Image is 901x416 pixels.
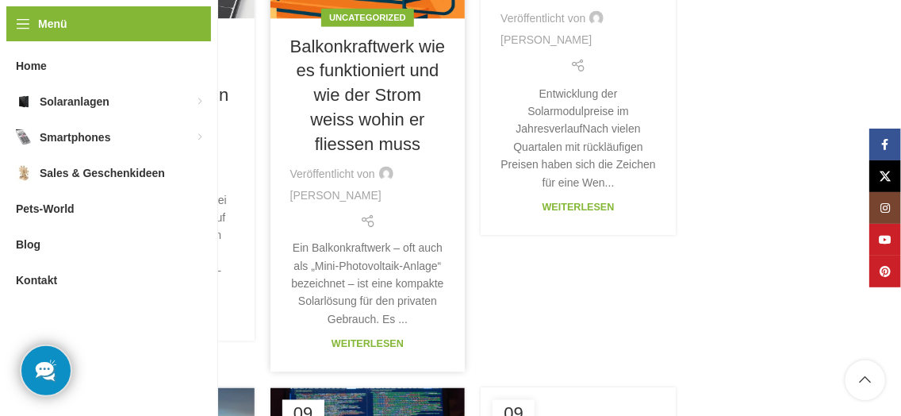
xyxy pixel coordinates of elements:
a: Balkonkraftwerk wie es funktioniert und wie der Strom weiss wohin er fliessen muss [290,37,446,154]
span: Veröffentlicht von [290,165,375,183]
span: Veröffentlicht von [500,10,585,27]
div: Entwicklung der Solarmodulpreise im JahresverlaufNach vielen Quartalen mit rückläufigen Preisen h... [500,85,656,191]
span: Smartphones [40,123,110,152]
a: Uncategorized [329,13,406,22]
a: Weiterlesen [332,339,404,350]
span: Kontakt [16,266,57,295]
a: [PERSON_NAME] [500,31,592,48]
img: Sales & Geschenkideen [16,165,32,181]
span: Blog [16,230,40,259]
span: Pets-World [16,195,75,223]
a: YouTube Social Link [869,224,901,256]
a: Instagram Social Link [869,192,901,224]
a: [PERSON_NAME] [290,187,381,204]
span: Menü [38,15,67,33]
img: author-avatar [589,11,604,25]
div: Ein Balkonkraftwerk – oft auch als „Mini-Photovoltaik-Anlage“ bezeichnet – ist eine kompakte Sola... [290,240,446,329]
a: Pinterest Social Link [869,256,901,287]
a: Scroll to top button [845,360,885,400]
img: author-avatar [379,167,393,181]
a: Facebook Social Link [869,129,901,160]
img: Solaranlagen [16,94,32,110]
span: Solaranlagen [40,87,109,116]
a: X Social Link [869,160,901,192]
span: Home [16,52,47,80]
a: Weiterlesen [543,202,615,213]
img: Smartphones [16,129,32,145]
span: Sales & Geschenkideen [40,159,165,187]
